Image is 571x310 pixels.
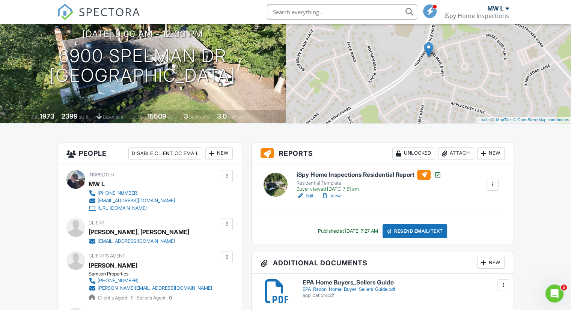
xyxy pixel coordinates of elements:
div: [PHONE_NUMBER] [98,278,139,284]
a: [PHONE_NUMBER] [89,277,212,284]
div: 3.0 [217,112,227,120]
div: Unlocked [392,147,435,160]
span: Client's Agent [89,253,125,259]
span: Inspector [89,172,115,178]
div: Buyer viewed [DATE] 7:51 am [297,186,441,192]
div: [PERSON_NAME], [PERSON_NAME] [89,226,189,238]
div: 1973 [40,112,54,120]
div: 2399 [62,112,78,120]
div: New [205,147,233,160]
a: [EMAIL_ADDRESS][DOMAIN_NAME] [89,238,183,245]
h6: EPA Home Buyers_Sellers Guide [303,279,504,286]
div: Attach [438,147,474,160]
div: Disable Client CC Email [128,147,202,160]
a: View [321,192,340,200]
span: Seller's Agent - [137,295,172,301]
span: bathrooms [228,114,249,120]
span: sq. ft. [79,114,89,120]
a: [PHONE_NUMBER] [89,190,175,197]
span: sq.ft. [167,114,177,120]
h3: Additional Documents [252,252,514,274]
div: EPA_Radon_Home_Buyer_Sellers_Guide.pdf [303,286,504,292]
a: SPECTORA [57,10,140,26]
strong: 0 [169,295,172,301]
h6: iSpy Home Inspections Residential Report [297,170,441,180]
a: © MapTiler [492,117,512,122]
a: [PERSON_NAME][EMAIL_ADDRESS][DOMAIN_NAME] [89,284,212,292]
div: [EMAIL_ADDRESS][DOMAIN_NAME] [98,238,175,244]
div: [URL][DOMAIN_NAME] [98,205,147,211]
span: Lot Size [130,114,146,120]
a: [PERSON_NAME] [89,260,137,271]
a: EPA Home Buyers_Sellers Guide EPA_Radon_Home_Buyer_Sellers_Guide.pdf application/pdf [303,279,504,298]
div: iSpy Home Inspections [444,12,509,20]
div: New [477,257,505,269]
div: MW L [89,178,105,190]
a: [EMAIL_ADDRESS][DOMAIN_NAME] [89,197,175,205]
div: New [477,147,505,160]
h3: Reports [252,143,514,164]
a: © OpenStreetMap contributors [513,117,569,122]
h3: People [57,143,242,164]
span: bedrooms [189,114,210,120]
div: [EMAIL_ADDRESS][DOMAIN_NAME] [98,198,175,204]
div: [PHONE_NUMBER] [98,190,139,196]
a: iSpy Home Inspections Residential Report Residential Template Buyer viewed [DATE] 7:51 am [297,170,441,193]
div: Published at [DATE] 7:27 AM [318,228,378,234]
div: Samson Properties [89,271,218,277]
div: 3 [184,112,188,120]
div: application/pdf [303,292,504,298]
div: MW L [487,5,503,12]
a: Leaflet [478,117,491,122]
span: 5 [561,284,567,290]
span: Built [30,114,39,120]
input: Search everything... [267,5,417,20]
span: Client [89,220,105,226]
a: [URL][DOMAIN_NAME] [89,205,175,212]
a: Edit [297,192,313,200]
img: The Best Home Inspection Software - Spectora [57,4,74,20]
h3: [DATE] 9:00 am - 12:00 pm [82,29,203,39]
div: [PERSON_NAME][EMAIL_ADDRESS][DOMAIN_NAME] [98,285,212,291]
div: Resend Email/Text [383,224,447,238]
iframe: Intercom live chat [545,284,563,302]
div: 15509 [147,112,166,120]
span: Client's Agent - [98,295,134,301]
div: Residential Template [297,180,441,186]
strong: 1 [131,295,133,301]
span: SPECTORA [79,4,140,20]
span: basement [103,114,123,120]
h1: 6900 Spelman Dr [GEOGRAPHIC_DATA] [50,46,236,86]
div: | [476,117,571,123]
